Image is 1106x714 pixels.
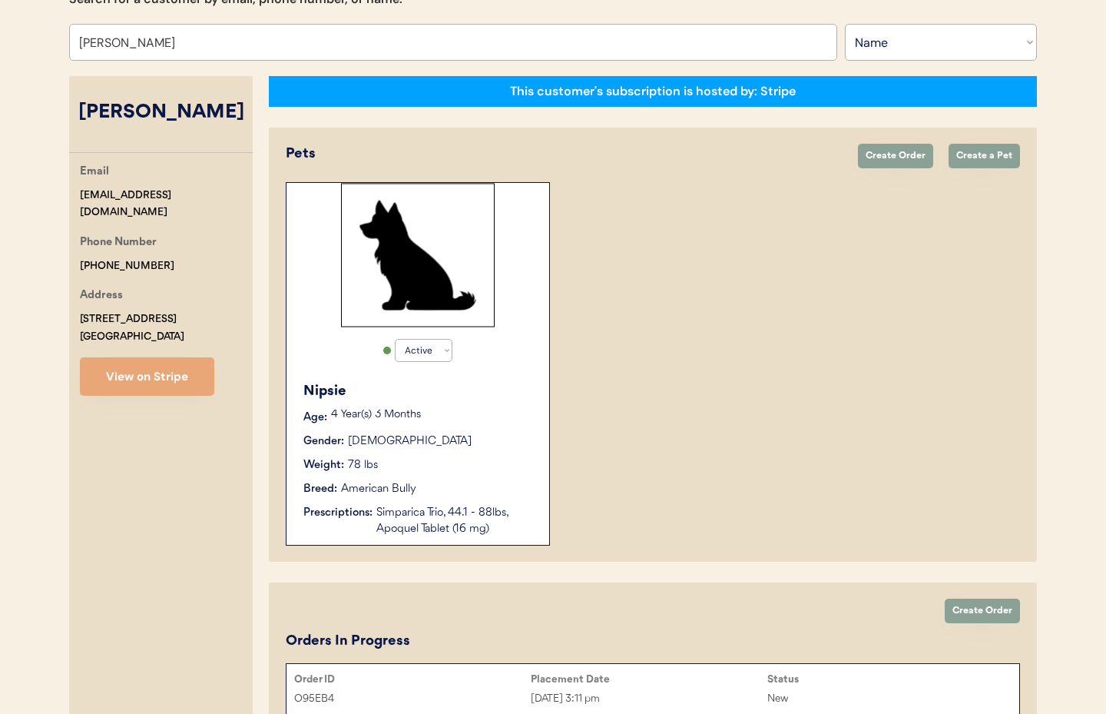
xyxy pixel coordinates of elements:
[69,24,837,61] input: Search by name
[949,144,1020,168] button: Create a Pet
[348,457,378,473] div: 78 lbs
[80,357,214,396] button: View on Stripe
[80,187,253,222] div: [EMAIL_ADDRESS][DOMAIN_NAME]
[80,163,109,182] div: Email
[945,599,1020,623] button: Create Order
[286,631,410,652] div: Orders In Progress
[294,690,531,708] div: O95EB4
[80,311,184,346] div: [STREET_ADDRESS] [GEOGRAPHIC_DATA]
[510,83,796,100] div: This customer's subscription is hosted by: Stripe
[858,144,933,168] button: Create Order
[341,183,495,327] img: Rectangle%2029.svg
[341,481,416,497] div: American Bully
[303,433,344,450] div: Gender:
[376,505,534,537] div: Simparica Trio, 44.1 - 88lbs, Apoquel Tablet (16 mg)
[531,690,767,708] div: [DATE] 3:11 pm
[294,673,531,686] div: Order ID
[303,410,327,426] div: Age:
[303,505,373,521] div: Prescriptions:
[348,433,472,450] div: [DEMOGRAPHIC_DATA]
[303,481,337,497] div: Breed:
[303,457,344,473] div: Weight:
[69,98,253,128] div: [PERSON_NAME]
[80,287,123,306] div: Address
[80,234,157,253] div: Phone Number
[286,144,843,164] div: Pets
[531,673,767,686] div: Placement Date
[303,381,534,402] div: Nipsie
[767,673,1004,686] div: Status
[80,257,174,275] div: [PHONE_NUMBER]
[331,410,534,420] p: 4 Year(s) 3 Months
[767,690,1004,708] div: New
